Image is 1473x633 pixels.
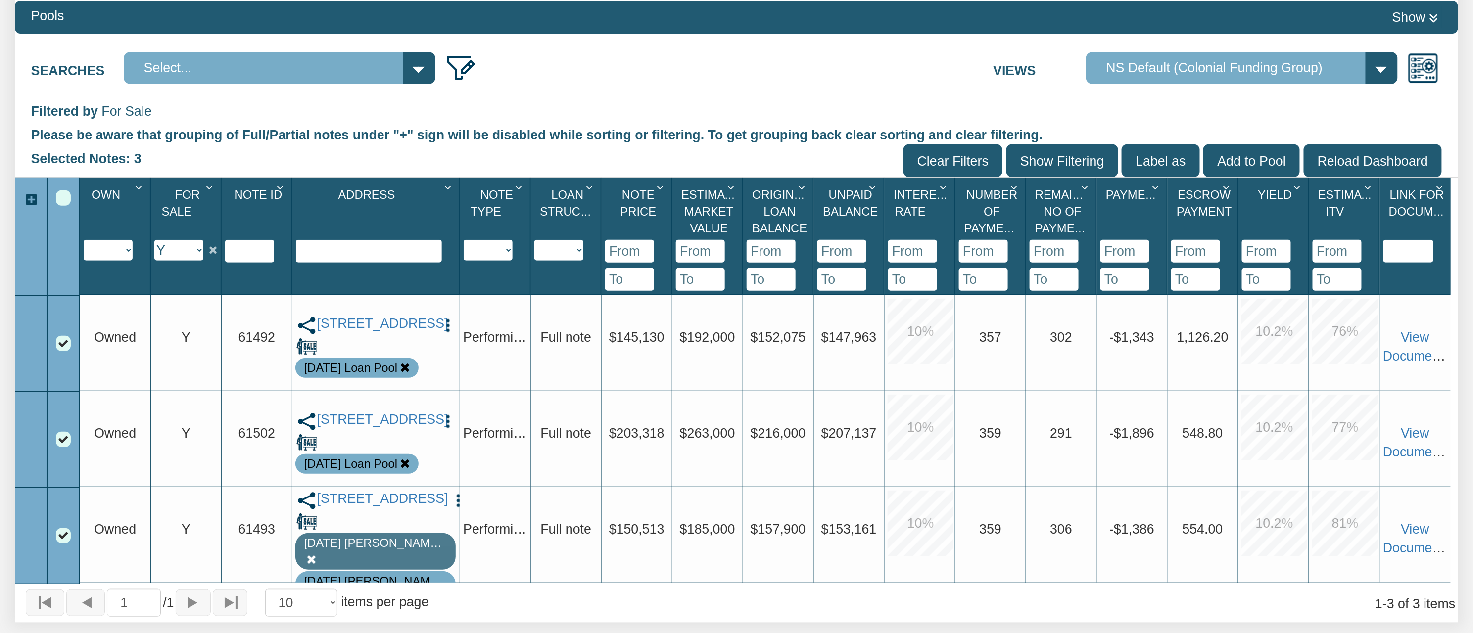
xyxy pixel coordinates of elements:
[238,426,275,441] span: 61502
[959,268,1008,291] input: To
[1242,181,1308,291] div: Sort None
[747,181,813,240] div: Original Loan Balance Sort None
[450,493,467,509] img: cell-menu.png
[1318,188,1384,218] span: Estimated Itv
[440,411,456,430] button: Press to open the note menu
[1109,426,1154,441] span: -$1,896
[751,522,806,537] span: $157,900
[903,144,1003,177] input: Clear Filters
[888,395,953,460] div: 10.0
[182,426,190,441] span: Y
[676,240,725,263] input: From
[676,181,742,240] div: Estimated Market Value Sort None
[888,268,937,291] input: To
[821,426,877,441] span: $207,137
[464,181,530,261] div: Sort None
[1100,181,1167,291] div: Sort None
[959,181,1025,240] div: Number Of Payments Sort None
[56,432,71,447] div: Row 2, Row Selection Checkbox
[202,178,220,195] div: Column Menu
[979,522,1001,537] span: 359
[26,589,64,616] button: Page to first
[1382,596,1387,611] abbr: through
[296,511,317,532] img: for_sale.png
[680,426,735,441] span: $263,000
[317,411,435,427] a: 2701 Huckleberry, Pasadena, TX, 77502
[888,181,954,291] div: Sort None
[176,589,210,616] button: Page forward
[304,455,398,472] div: Note is contained in the pool 9-25-25 Loan Pool
[1289,178,1308,195] div: Column Menu
[609,426,665,441] span: $203,318
[1006,178,1025,195] div: Column Menu
[1148,178,1166,195] div: Column Menu
[653,178,671,195] div: Column Menu
[511,178,529,195] div: Column Menu
[296,181,459,240] div: Address Sort None
[540,426,591,441] span: Full note
[296,432,317,452] img: for_sale.png
[681,188,748,235] span: Estimated Market Value
[964,188,1027,235] span: Number Of Payments
[296,181,459,263] div: Sort None
[1360,178,1378,195] div: Column Menu
[888,181,954,240] div: Interest Rate Sort None
[1383,181,1451,240] div: Link For Documents Sort None
[1030,268,1079,291] input: To
[1312,299,1378,364] div: 76.0
[31,121,1442,144] div: Please be aware that grouping of Full/Partial notes under "+" sign will be disabled while sorting...
[238,522,275,537] span: 61493
[31,52,124,80] label: Searches
[888,299,953,364] div: 10.0
[1242,181,1308,240] div: Yield Sort None
[1313,181,1379,240] div: Estimated Itv Sort None
[534,181,601,261] div: Sort None
[979,426,1001,441] span: 359
[463,426,528,441] span: Performing
[620,188,657,218] span: Note Price
[317,316,435,331] a: 2409 Morningside, Pasadena, TX, 77506
[94,522,136,537] span: Owned
[752,188,808,235] span: Original Loan Balance
[1383,426,1450,459] a: View Documents
[1312,491,1378,556] div: 81.0
[817,181,884,240] div: Unpaid Balance Sort None
[888,240,937,263] input: From
[464,181,530,240] div: Note Type Sort None
[1109,330,1154,345] span: -$1,343
[1383,522,1450,555] a: View Documents
[56,528,71,543] div: Row 3, Row Selection Checkbox
[471,188,513,218] span: Note Type
[1109,522,1154,537] span: -$1,386
[225,181,291,240] div: Note Id Sort None
[440,316,456,334] button: Press to open the note menu
[66,589,105,616] button: Page back
[1171,181,1237,240] div: Escrow Payment Sort None
[1407,52,1439,84] img: views.png
[1171,181,1237,291] div: Sort None
[94,426,136,441] span: Owned
[680,522,735,537] span: $185,000
[15,190,47,209] div: Expand All
[225,181,291,263] div: Sort None
[794,178,812,195] div: Column Menu
[163,593,174,612] span: 1
[1171,240,1220,263] input: From
[1183,426,1223,441] span: 548.80
[1183,522,1223,537] span: 554.00
[817,240,866,263] input: From
[1030,181,1096,291] div: Sort None
[296,336,317,357] img: for_sale.png
[747,181,813,291] div: Sort None
[747,240,796,263] input: From
[1242,240,1291,263] input: From
[609,330,665,345] span: $145,130
[31,144,149,173] div: Selected Notes: 3
[107,589,161,617] input: Selected page
[609,522,665,537] span: $150,513
[304,535,447,551] div: Note labeled as 8-21-25 Mixon 001 T1
[817,268,866,291] input: To
[1106,188,1188,201] span: Payment(P&I)
[959,181,1025,291] div: Sort None
[605,181,671,240] div: Note Price Sort None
